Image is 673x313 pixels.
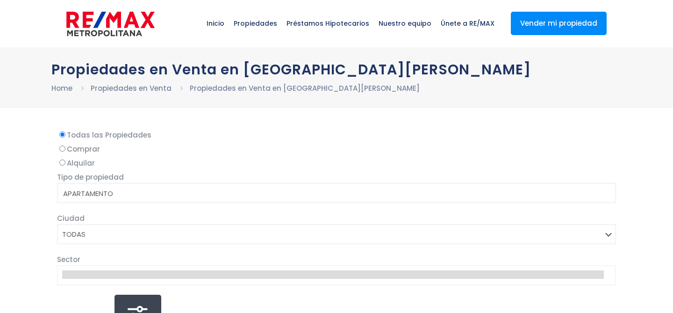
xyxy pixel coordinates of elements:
input: Alquilar [59,160,65,166]
span: Préstamos Hipotecarios [282,9,374,37]
input: Todas las Propiedades [59,131,65,138]
option: APARTAMENTO [62,188,604,199]
span: Sector [57,255,80,264]
label: Alquilar [57,157,616,169]
span: Nuestro equipo [374,9,436,37]
a: Home [51,83,72,93]
label: Comprar [57,143,616,155]
img: remax-metropolitana-logo [66,10,155,38]
label: Todas las Propiedades [57,129,616,141]
option: CASA [62,199,604,211]
h1: Propiedades en Venta en [GEOGRAPHIC_DATA][PERSON_NAME] [51,61,622,78]
span: Únete a RE/MAX [436,9,499,37]
span: Tipo de propiedad [57,172,124,182]
a: Propiedades en Venta en [GEOGRAPHIC_DATA][PERSON_NAME] [190,83,420,93]
input: Comprar [59,146,65,152]
a: Vender mi propiedad [511,12,607,35]
span: Inicio [202,9,229,37]
a: Propiedades en Venta [91,83,172,93]
span: Propiedades [229,9,282,37]
span: Ciudad [57,213,85,223]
